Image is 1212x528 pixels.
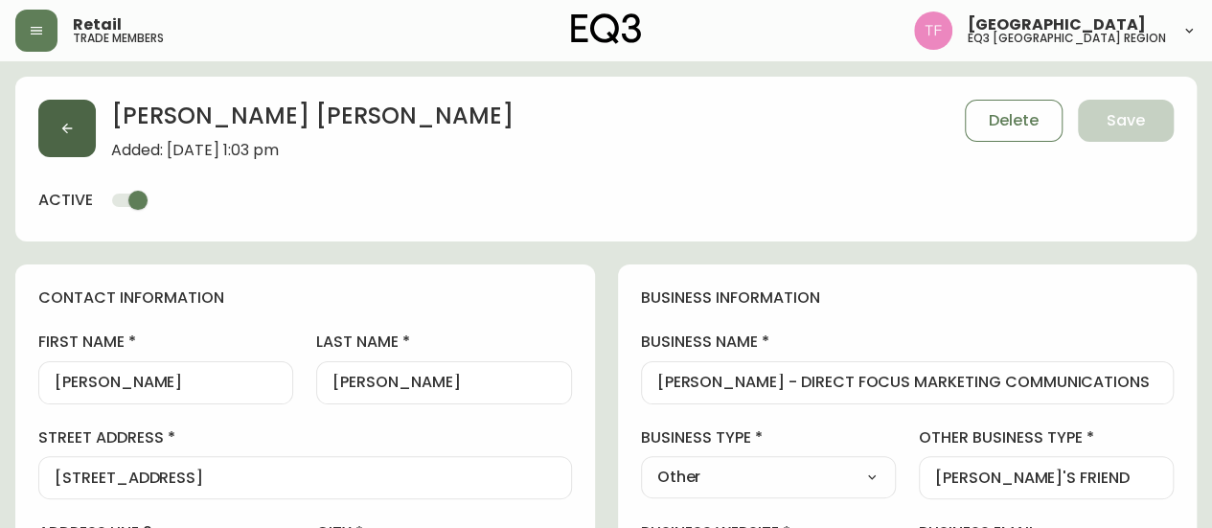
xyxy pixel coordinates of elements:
label: street address [38,427,572,448]
span: [GEOGRAPHIC_DATA] [968,17,1146,33]
h4: active [38,190,93,211]
h5: trade members [73,33,164,44]
img: 971393357b0bdd4f0581b88529d406f6 [914,11,952,50]
h5: eq3 [GEOGRAPHIC_DATA] region [968,33,1166,44]
button: Delete [965,100,1063,142]
label: other business type [919,427,1174,448]
img: logo [571,13,642,44]
h4: contact information [38,287,572,309]
h2: [PERSON_NAME] [PERSON_NAME] [111,100,514,142]
label: last name [316,332,571,353]
label: business name [641,332,1175,353]
label: first name [38,332,293,353]
span: Retail [73,17,122,33]
span: Delete [989,110,1039,131]
h4: business information [641,287,1175,309]
span: Added: [DATE] 1:03 pm [111,142,514,159]
label: business type [641,427,896,448]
